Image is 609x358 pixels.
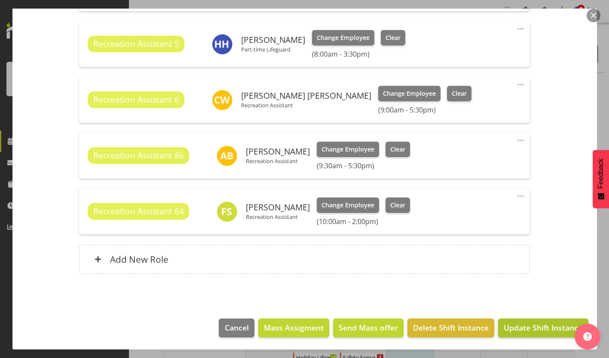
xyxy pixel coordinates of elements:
[212,34,233,55] img: harriet-hill8786.jpg
[413,322,489,333] span: Delete Shift Instance
[212,90,233,110] img: charlotte-wilson10306.jpg
[241,102,371,109] p: Recreation Assistant
[246,213,310,220] p: Recreation Assistant
[312,50,405,58] h6: (8:00am - 3:30pm)
[219,319,254,337] button: Cancel
[386,197,410,213] button: Clear
[246,147,310,156] h6: [PERSON_NAME]
[378,86,441,101] button: Change Employee
[241,46,305,53] p: Part-time Lifeguard
[317,33,370,42] span: Change Employee
[407,319,494,337] button: Delete Shift Instance
[241,35,305,45] h6: [PERSON_NAME]
[264,322,324,333] span: Mass Assigment
[381,30,405,46] button: Clear
[246,158,310,164] p: Recreation Assistant
[217,146,237,166] img: alex-bateman10530.jpg
[93,38,179,50] span: Recreation Assistant 5
[390,200,405,210] span: Clear
[321,145,374,154] span: Change Employee
[317,142,379,157] button: Change Employee
[93,149,184,162] span: Recreation Assistant 86
[498,319,588,337] button: Update Shift Instance
[317,197,379,213] button: Change Employee
[333,319,404,337] button: Send Mass offer
[317,217,410,226] h6: (10:00am - 2:00pm)
[339,322,398,333] span: Send Mass offer
[93,94,179,106] span: Recreation Assistant 6
[225,322,249,333] span: Cancel
[241,91,371,100] h6: [PERSON_NAME] [PERSON_NAME]
[386,33,401,42] span: Clear
[452,89,467,98] span: Clear
[217,201,237,222] img: fahima-safi11947.jpg
[312,30,374,46] button: Change Employee
[258,319,329,337] button: Mass Assigment
[583,332,592,341] img: help-xxl-2.png
[321,200,374,210] span: Change Employee
[383,89,436,98] span: Change Employee
[246,203,310,212] h6: [PERSON_NAME]
[93,205,184,218] span: Recreation Assistant 64
[386,142,410,157] button: Clear
[390,145,405,154] span: Clear
[378,106,471,114] h6: (9:00am - 5:30pm)
[597,158,605,188] span: Feedback
[447,86,471,101] button: Clear
[317,161,410,170] h6: (9:30am - 5:30pm)
[110,254,168,265] h6: Add New Role
[593,150,609,208] button: Feedback - Show survey
[504,322,582,333] span: Update Shift Instance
